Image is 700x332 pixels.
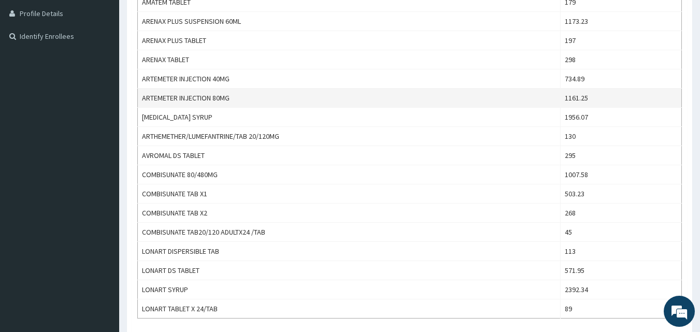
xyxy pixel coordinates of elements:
td: 295 [560,146,681,165]
span: We're online! [60,100,143,205]
td: 197 [560,31,681,50]
td: LONART TABLET X 24/TAB [138,299,561,319]
td: COMBISUNATE 80/480MG [138,165,561,184]
td: 503.23 [560,184,681,204]
td: LONART SYRUP [138,280,561,299]
td: 734.89 [560,69,681,89]
td: ARENAX PLUS SUSPENSION 60ML [138,12,561,31]
td: 113 [560,242,681,261]
td: COMBISUNATE TAB X2 [138,204,561,223]
td: 130 [560,127,681,146]
td: 2392.34 [560,280,681,299]
td: 298 [560,50,681,69]
td: COMBISUNATE TAB X1 [138,184,561,204]
td: AVROMAL DS TABLET [138,146,561,165]
div: Minimize live chat window [170,5,195,30]
td: LONART DISPERSIBLE TAB [138,242,561,261]
div: Chat with us now [54,58,174,71]
textarea: Type your message and hit 'Enter' [5,222,197,258]
td: 89 [560,299,681,319]
td: 268 [560,204,681,223]
td: 1173.23 [560,12,681,31]
td: 1007.58 [560,165,681,184]
td: ARENAX PLUS TABLET [138,31,561,50]
td: 571.95 [560,261,681,280]
td: 45 [560,223,681,242]
td: ARTEMETER INJECTION 80MG [138,89,561,108]
td: COMBISUNATE TAB20/120 ADULTX24 /TAB [138,223,561,242]
td: LONART DS TABLET [138,261,561,280]
td: ARTEMETER INJECTION 40MG [138,69,561,89]
img: d_794563401_company_1708531726252_794563401 [19,52,42,78]
td: ARTHEMETHER/LUMEFANTRINE/TAB 20/120MG [138,127,561,146]
td: 1161.25 [560,89,681,108]
td: ARENAX TABLET [138,50,561,69]
td: 1956.07 [560,108,681,127]
td: [MEDICAL_DATA] SYRUP [138,108,561,127]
